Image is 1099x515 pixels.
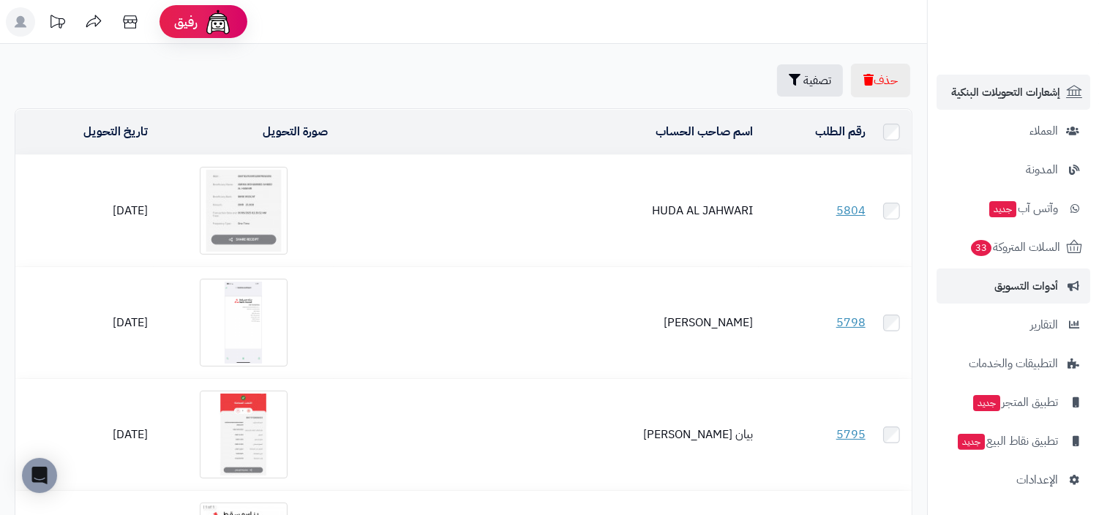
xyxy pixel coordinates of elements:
[1029,121,1058,141] span: العملاء
[937,152,1090,187] a: المدونة
[200,279,288,366] img: نورة الكلباني
[973,395,1000,411] span: جديد
[203,7,233,37] img: ai-face.png
[937,346,1090,381] a: التطبيقات والخدمات
[937,385,1090,420] a: تطبيق المتجرجديد
[937,268,1090,304] a: أدوات التسويق
[972,392,1058,413] span: تطبيق المتجر
[956,431,1058,451] span: تطبيق نقاط البيع
[836,202,866,219] a: 5804
[39,7,75,40] a: تحديثات المنصة
[777,64,843,97] button: تصفية
[989,201,1016,217] span: جديد
[994,276,1058,296] span: أدوات التسويق
[969,237,1060,257] span: السلات المتروكة
[937,230,1090,265] a: السلات المتروكة33
[815,123,866,140] a: رقم الطلب
[15,267,154,378] td: [DATE]
[174,13,198,31] span: رفيق
[937,113,1090,149] a: العملاء
[83,123,148,140] a: تاريخ التحويل
[937,462,1090,497] a: الإعدادات
[1016,470,1058,490] span: الإعدادات
[937,75,1090,110] a: إشعارات التحويلات البنكية
[200,167,288,255] img: HUDA AL JAHWARI
[937,424,1090,459] a: تطبيق نقاط البيعجديد
[803,72,831,89] span: تصفية
[988,198,1058,219] span: وآتس آب
[851,64,910,97] button: حذف
[999,40,1085,70] img: logo-2.png
[656,123,753,140] a: اسم صاحب الحساب
[200,391,288,478] img: بيان عبدالله
[15,379,154,490] td: [DATE]
[263,123,328,140] a: صورة التحويل
[1030,315,1058,335] span: التقارير
[15,155,154,266] td: [DATE]
[1026,159,1058,180] span: المدونة
[836,314,866,331] a: 5798
[937,307,1090,342] a: التقارير
[951,82,1060,102] span: إشعارات التحويلات البنكية
[958,434,985,450] span: جديد
[937,191,1090,226] a: وآتس آبجديد
[334,379,758,490] td: بيان [PERSON_NAME]
[334,155,758,266] td: HUDA AL JAHWARI
[334,267,758,378] td: [PERSON_NAME]
[969,353,1058,374] span: التطبيقات والخدمات
[836,426,866,443] a: 5795
[22,458,57,493] div: Open Intercom Messenger
[971,240,991,256] span: 33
